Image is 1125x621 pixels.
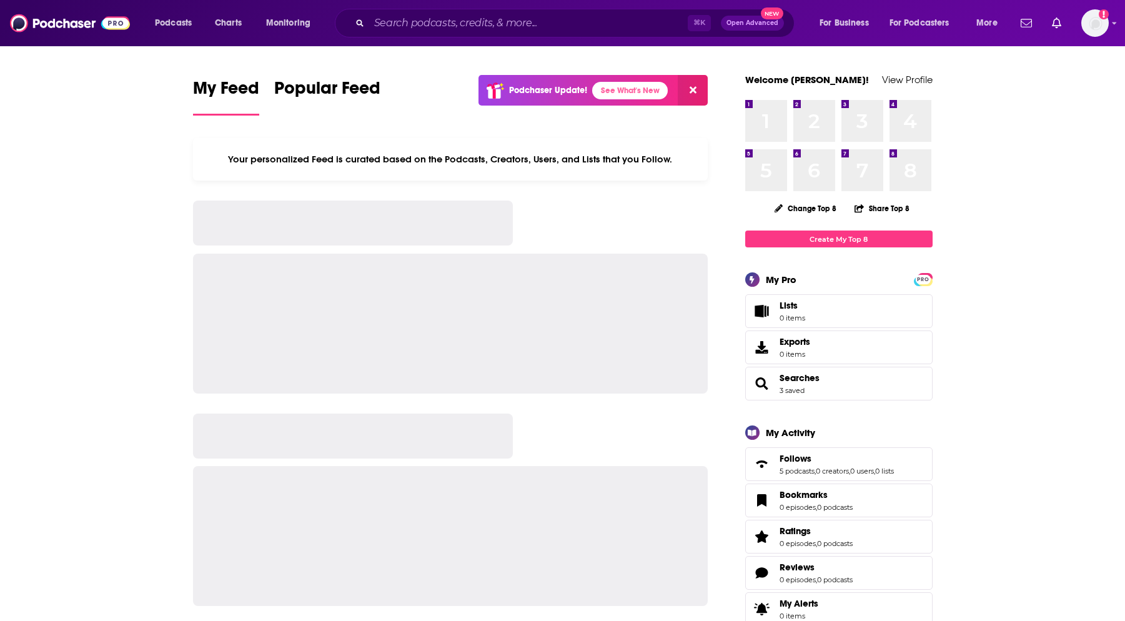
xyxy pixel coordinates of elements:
a: View Profile [882,74,933,86]
span: My Alerts [780,598,818,609]
a: Ratings [750,528,775,545]
button: open menu [968,13,1013,33]
a: Show notifications dropdown [1016,12,1037,34]
button: Share Top 8 [854,196,910,221]
button: Open AdvancedNew [721,16,784,31]
span: 0 items [780,314,805,322]
span: Lists [780,300,805,311]
a: 0 podcasts [817,539,853,548]
span: Popular Feed [274,77,380,106]
span: For Business [820,14,869,32]
span: My Alerts [750,600,775,618]
a: Follows [780,453,894,464]
span: , [849,467,850,475]
span: , [874,467,875,475]
div: Search podcasts, credits, & more... [347,9,806,37]
span: Exports [780,336,810,347]
span: Follows [745,447,933,481]
input: Search podcasts, credits, & more... [369,13,688,33]
a: 0 episodes [780,503,816,512]
a: Show notifications dropdown [1047,12,1066,34]
span: 0 items [780,350,810,359]
a: Create My Top 8 [745,231,933,247]
a: 0 episodes [780,575,816,584]
a: 0 creators [816,467,849,475]
span: Reviews [745,556,933,590]
span: Lists [750,302,775,320]
a: 0 podcasts [817,575,853,584]
a: Reviews [750,564,775,582]
span: For Podcasters [890,14,949,32]
a: Searches [780,372,820,384]
span: , [816,503,817,512]
a: PRO [916,274,931,284]
a: Exports [745,330,933,364]
span: Searches [745,367,933,400]
a: 0 lists [875,467,894,475]
button: open menu [811,13,885,33]
a: Welcome [PERSON_NAME]! [745,74,869,86]
span: Bookmarks [780,489,828,500]
a: See What's New [592,82,668,99]
a: 0 users [850,467,874,475]
span: Ratings [745,520,933,554]
span: New [761,7,783,19]
div: My Pro [766,274,796,286]
span: Lists [780,300,798,311]
span: 0 items [780,612,818,620]
a: 5 podcasts [780,467,815,475]
a: Bookmarks [750,492,775,509]
p: Podchaser Update! [509,85,587,96]
div: My Activity [766,427,815,439]
a: 3 saved [780,386,805,395]
span: My Feed [193,77,259,106]
span: More [976,14,998,32]
span: Follows [780,453,811,464]
a: 0 podcasts [817,503,853,512]
img: User Profile [1081,9,1109,37]
a: Searches [750,375,775,392]
a: Reviews [780,562,853,573]
img: Podchaser - Follow, Share and Rate Podcasts [10,11,130,35]
span: ⌘ K [688,15,711,31]
span: Charts [215,14,242,32]
span: Exports [750,339,775,356]
a: Follows [750,455,775,473]
span: , [815,467,816,475]
a: Bookmarks [780,489,853,500]
a: 0 episodes [780,539,816,548]
span: Open Advanced [726,20,778,26]
button: open menu [257,13,327,33]
span: Logged in as sarahhallprinc [1081,9,1109,37]
a: My Feed [193,77,259,116]
a: Ratings [780,525,853,537]
button: open menu [146,13,208,33]
span: , [816,575,817,584]
span: Monitoring [266,14,310,32]
span: PRO [916,275,931,284]
span: Reviews [780,562,815,573]
div: Your personalized Feed is curated based on the Podcasts, Creators, Users, and Lists that you Follow. [193,138,708,181]
svg: Add a profile image [1099,9,1109,19]
a: Charts [207,13,249,33]
button: Change Top 8 [767,201,845,216]
span: Ratings [780,525,811,537]
a: Popular Feed [274,77,380,116]
span: Bookmarks [745,484,933,517]
span: , [816,539,817,548]
button: open menu [881,13,968,33]
span: Podcasts [155,14,192,32]
button: Show profile menu [1081,9,1109,37]
a: Lists [745,294,933,328]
